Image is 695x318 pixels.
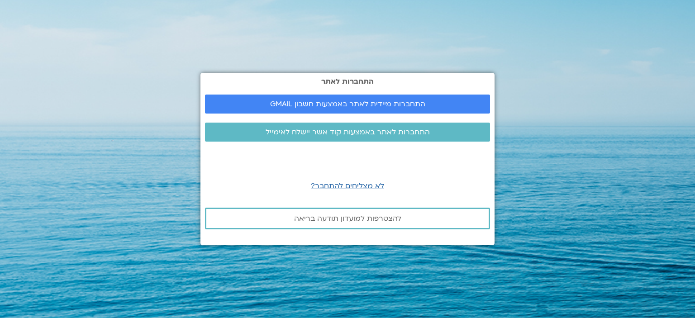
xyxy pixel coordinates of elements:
[205,95,490,114] a: התחברות מיידית לאתר באמצעות חשבון GMAIL
[294,214,401,223] span: להצטרפות למועדון תודעה בריאה
[205,77,490,85] h2: התחברות לאתר
[266,128,430,136] span: התחברות לאתר באמצעות קוד אשר יישלח לאימייל
[311,181,384,191] a: לא מצליחים להתחבר?
[205,123,490,142] a: התחברות לאתר באמצעות קוד אשר יישלח לאימייל
[205,208,490,229] a: להצטרפות למועדון תודעה בריאה
[270,100,425,108] span: התחברות מיידית לאתר באמצעות חשבון GMAIL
